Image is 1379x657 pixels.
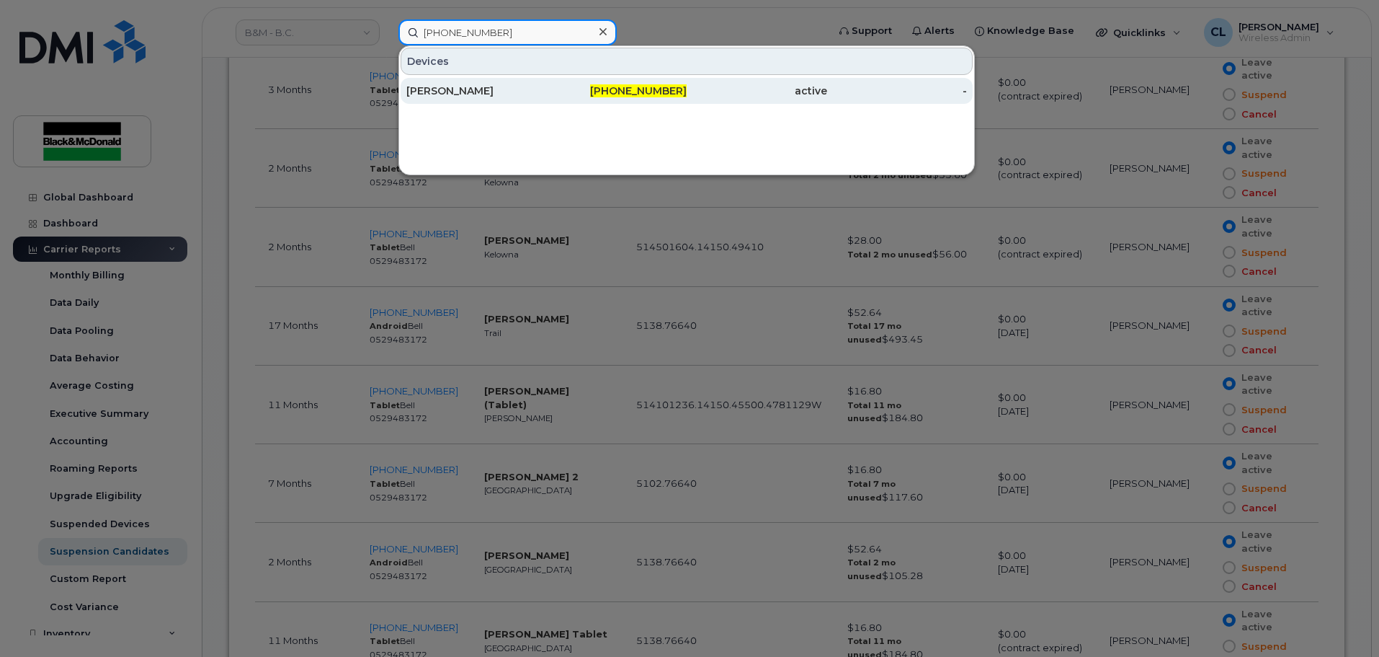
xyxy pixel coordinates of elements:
[401,78,973,104] a: [PERSON_NAME][PHONE_NUMBER]active-
[590,84,687,97] span: [PHONE_NUMBER]
[406,84,547,98] div: [PERSON_NAME]
[398,19,617,45] input: Find something...
[401,48,973,75] div: Devices
[687,84,827,98] div: active
[827,84,968,98] div: -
